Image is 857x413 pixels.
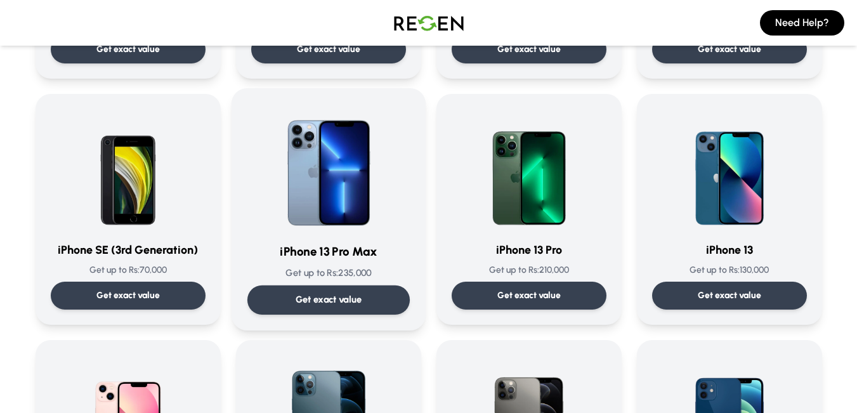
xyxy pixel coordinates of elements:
p: Get exact value [96,289,160,302]
button: Need Help? [760,10,844,36]
h3: iPhone 13 Pro [452,241,606,259]
p: Get up to Rs: 210,000 [452,264,606,277]
h3: iPhone 13 Pro Max [247,243,409,261]
p: Get exact value [297,43,360,56]
p: Get exact value [497,289,561,302]
h3: iPhone SE (3rd Generation) [51,241,206,259]
img: iPhone SE (3rd Generation) [67,109,189,231]
img: Logo [384,5,473,41]
p: Get exact value [96,43,160,56]
p: Get up to Rs: 235,000 [247,266,409,280]
img: iPhone 13 Pro [468,109,590,231]
img: iPhone 13 [669,109,790,231]
p: Get exact value [698,289,761,302]
p: Get exact value [295,293,362,306]
p: Get up to Rs: 130,000 [652,264,807,277]
h3: iPhone 13 [652,241,807,259]
p: Get exact value [497,43,561,56]
img: iPhone 13 Pro Max [265,104,393,232]
p: Get exact value [698,43,761,56]
p: Get up to Rs: 70,000 [51,264,206,277]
